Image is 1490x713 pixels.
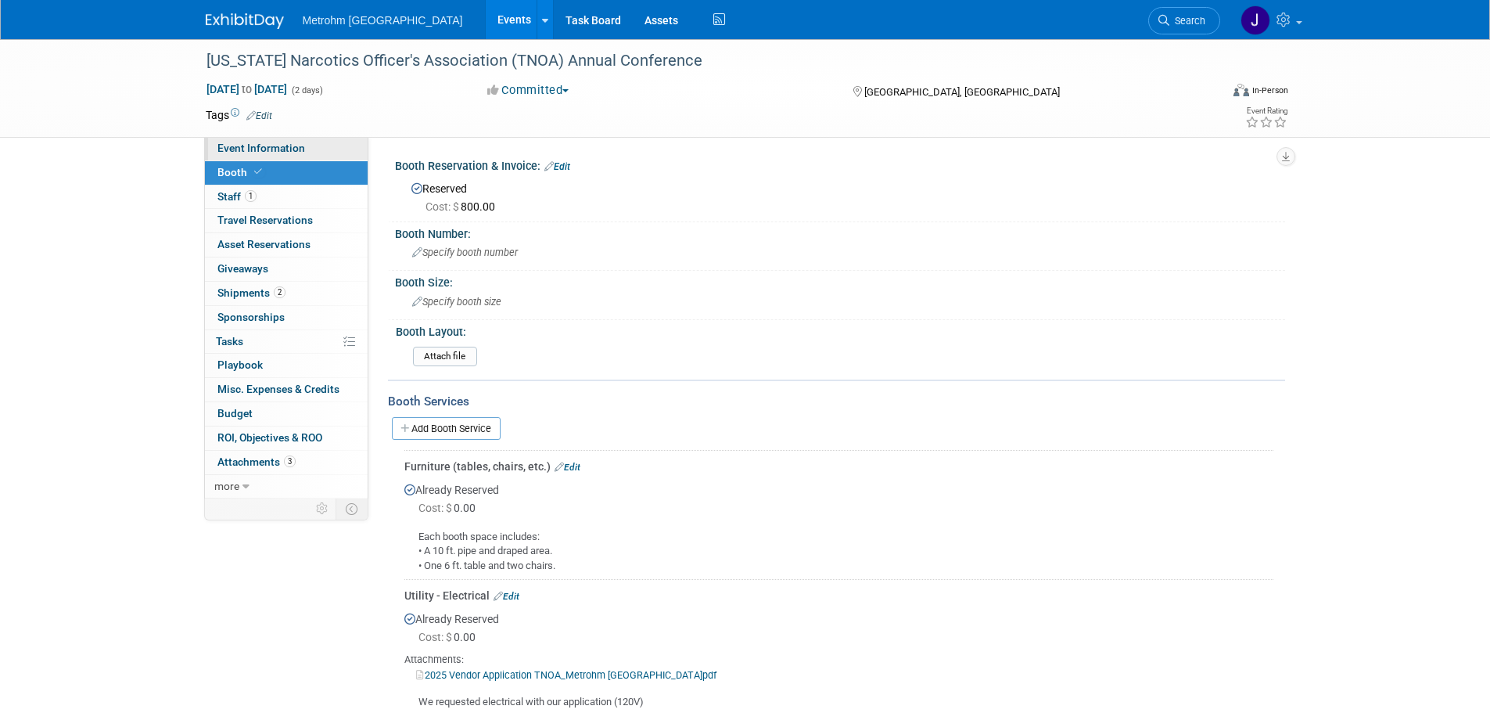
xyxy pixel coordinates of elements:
[205,475,368,499] a: more
[216,335,243,347] span: Tasks
[214,480,239,492] span: more
[494,591,519,602] a: Edit
[217,358,263,371] span: Playbook
[205,306,368,329] a: Sponsorships
[205,185,368,209] a: Staff1
[412,296,501,308] span: Specify booth size
[404,517,1273,574] div: Each booth space includes: • A 10 ft. pipe and draped area. • One 6 ft. table and two chairs.
[205,354,368,377] a: Playbook
[217,142,305,154] span: Event Information
[336,499,368,519] td: Toggle Event Tabs
[392,417,501,440] a: Add Booth Service
[217,190,257,203] span: Staff
[217,214,313,226] span: Travel Reservations
[555,462,580,473] a: Edit
[205,330,368,354] a: Tasks
[217,166,265,178] span: Booth
[206,13,284,29] img: ExhibitDay
[864,86,1060,98] span: [GEOGRAPHIC_DATA], [GEOGRAPHIC_DATA]
[404,653,1273,667] div: Attachments:
[205,402,368,426] a: Budget
[201,47,1197,75] div: [US_STATE] Narcotics Officer's Association (TNOA) Annual Conference
[205,378,368,402] a: Misc. Expenses & Credits
[239,83,254,95] span: to
[404,588,1273,603] div: Utility - Electrical
[290,85,323,95] span: (2 days)
[395,222,1285,242] div: Booth Number:
[217,456,296,468] span: Attachments
[205,233,368,257] a: Asset Reservations
[404,603,1273,710] div: Already Reserved
[1169,15,1205,27] span: Search
[205,451,368,474] a: Attachments3
[1251,85,1288,96] div: In-Person
[396,320,1278,340] div: Booth Layout:
[388,393,1285,410] div: Booth Services
[404,474,1273,574] div: Already Reserved
[217,431,322,444] span: ROI, Objectives & ROO
[303,14,463,27] span: Metrohm [GEOGRAPHIC_DATA]
[245,190,257,202] span: 1
[254,167,262,176] i: Booth reservation complete
[418,631,482,643] span: 0.00
[246,110,272,121] a: Edit
[425,200,461,213] span: Cost: $
[544,161,570,172] a: Edit
[206,107,272,123] td: Tags
[217,383,339,395] span: Misc. Expenses & Credits
[284,456,296,467] span: 3
[407,177,1273,214] div: Reserved
[1148,7,1220,34] a: Search
[395,271,1285,290] div: Booth Size:
[205,137,368,160] a: Event Information
[425,200,501,213] span: 800.00
[1233,84,1249,96] img: Format-Inperson.png
[418,502,482,514] span: 0.00
[206,82,288,96] span: [DATE] [DATE]
[205,161,368,185] a: Booth
[205,209,368,232] a: Travel Reservations
[418,502,454,514] span: Cost: $
[217,407,253,420] span: Budget
[404,682,1273,710] div: We requested electrical with our application (120V)
[205,427,368,450] a: ROI, Objectives & ROO
[416,669,716,681] a: 2025 Vendor Application TNOA_Metrohm [GEOGRAPHIC_DATA]pdf
[217,262,268,275] span: Giveaways
[482,82,575,99] button: Committed
[1240,5,1270,35] img: Joanne Yam
[309,499,336,519] td: Personalize Event Tab Strip
[1245,107,1287,115] div: Event Rating
[395,154,1285,175] div: Booth Reservation & Invoice:
[1128,81,1289,105] div: Event Format
[418,631,454,643] span: Cost: $
[205,282,368,305] a: Shipments2
[217,238,311,250] span: Asset Reservations
[274,286,285,298] span: 2
[404,459,1273,474] div: Furniture (tables, chairs, etc.)
[412,247,518,258] span: Specify booth number
[205,257,368,281] a: Giveaways
[217,311,285,323] span: Sponsorships
[217,286,285,299] span: Shipments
